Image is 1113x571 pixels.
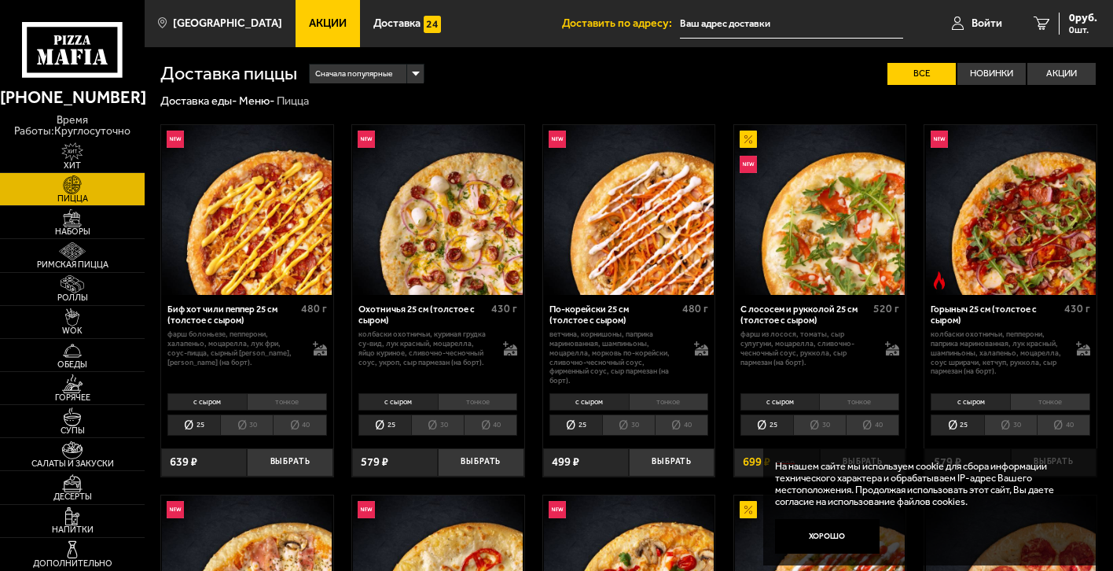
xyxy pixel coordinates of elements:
[984,414,1037,436] li: 30
[740,414,793,436] li: 25
[301,302,327,315] span: 480 г
[170,456,197,468] span: 639 ₽
[315,63,393,85] span: Сначала популярные
[1037,414,1090,436] li: 40
[629,393,709,410] li: тонкое
[167,330,301,367] p: фарш болоньезе, пепперони, халапеньо, моцарелла, лук фри, соус-пицца, сырный [PERSON_NAME], [PERS...
[352,125,524,295] a: НовинкаОхотничья 25 см (толстое с сыром)
[1069,25,1097,35] span: 0 шт.
[957,63,1026,85] label: Новинки
[740,131,757,148] img: Акционный
[734,125,906,295] a: АкционныйНовинкаС лососем и рукколой 25 см (толстое с сыром)
[247,393,327,410] li: тонкое
[247,448,332,477] button: Выбрать
[353,125,523,295] img: Охотничья 25 см (толстое с сыром)
[740,501,757,518] img: Акционный
[167,131,184,148] img: Новинка
[819,393,899,410] li: тонкое
[846,414,899,436] li: 40
[629,448,714,477] button: Выбрать
[743,456,770,468] span: 699 ₽
[680,9,902,39] input: Ваш адрес доставки
[735,125,905,295] img: С лососем и рукколой 25 см (толстое с сыром)
[358,393,438,410] li: с сыром
[740,330,874,367] p: фарш из лосося, томаты, сыр сулугуни, моцарелла, сливочно-чесночный соус, руккола, сыр пармезан (...
[160,94,237,108] a: Доставка еды-
[931,414,983,436] li: 25
[931,271,948,289] img: Острое блюдо
[931,330,1064,376] p: колбаски Охотничьи, пепперони, паприка маринованная, лук красный, шампиньоны, халапеньо, моцарелл...
[162,125,332,295] img: Биф хот чили пеппер 25 см (толстое с сыром)
[793,414,846,436] li: 30
[239,94,274,108] a: Меню-
[358,501,375,518] img: Новинка
[361,456,388,468] span: 579 ₽
[549,393,629,410] li: с сыром
[931,393,1010,410] li: с сыром
[931,131,948,148] img: Новинка
[160,64,297,83] h1: Доставка пиццы
[740,304,870,326] div: С лососем и рукколой 25 см (толстое с сыром)
[277,94,309,109] div: Пицца
[358,304,488,326] div: Охотничья 25 см (толстое с сыром)
[775,519,880,554] button: Хорошо
[358,131,375,148] img: Новинка
[373,18,421,29] span: Доставка
[438,393,518,410] li: тонкое
[740,393,820,410] li: с сыром
[549,330,683,385] p: ветчина, корнишоны, паприка маринованная, шампиньоны, моцарелла, морковь по-корейски, сливочно-че...
[1010,393,1090,410] li: тонкое
[887,63,956,85] label: Все
[926,125,1096,295] img: Горыныч 25 см (толстое с сыром)
[273,414,326,436] li: 40
[549,131,566,148] img: Новинка
[543,125,715,295] a: НовинкаПо-корейски 25 см (толстое с сыром)
[220,414,273,436] li: 30
[491,302,517,315] span: 430 г
[549,304,679,326] div: По-корейски 25 см (толстое с сыром)
[562,18,680,29] span: Доставить по адресу:
[438,448,523,477] button: Выбрать
[173,18,282,29] span: [GEOGRAPHIC_DATA]
[740,156,757,173] img: Новинка
[358,330,492,367] p: колбаски охотничьи, куриная грудка су-вид, лук красный, моцарелла, яйцо куриное, сливочно-чесночн...
[602,414,655,436] li: 30
[167,393,247,410] li: с сыром
[972,18,1002,29] span: Войти
[424,16,441,33] img: 15daf4d41897b9f0e9f617042186c801.svg
[775,460,1076,508] p: На нашем сайте мы используем cookie для сбора информации технического характера и обрабатываем IP...
[167,501,184,518] img: Новинка
[873,302,899,315] span: 520 г
[549,501,566,518] img: Новинка
[464,414,517,436] li: 40
[167,304,297,326] div: Биф хот чили пеппер 25 см (толстое с сыром)
[309,18,347,29] span: Акции
[1027,63,1096,85] label: Акции
[682,302,708,315] span: 480 г
[1069,13,1097,24] span: 0 руб.
[1064,302,1090,315] span: 430 г
[358,414,411,436] li: 25
[549,414,602,436] li: 25
[924,125,1096,295] a: НовинкаОстрое блюдоГорыныч 25 см (толстое с сыром)
[411,414,464,436] li: 30
[655,414,708,436] li: 40
[167,414,220,436] li: 25
[552,456,579,468] span: 499 ₽
[931,304,1060,326] div: Горыныч 25 см (толстое с сыром)
[161,125,333,295] a: НовинкаБиф хот чили пеппер 25 см (толстое с сыром)
[544,125,714,295] img: По-корейски 25 см (толстое с сыром)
